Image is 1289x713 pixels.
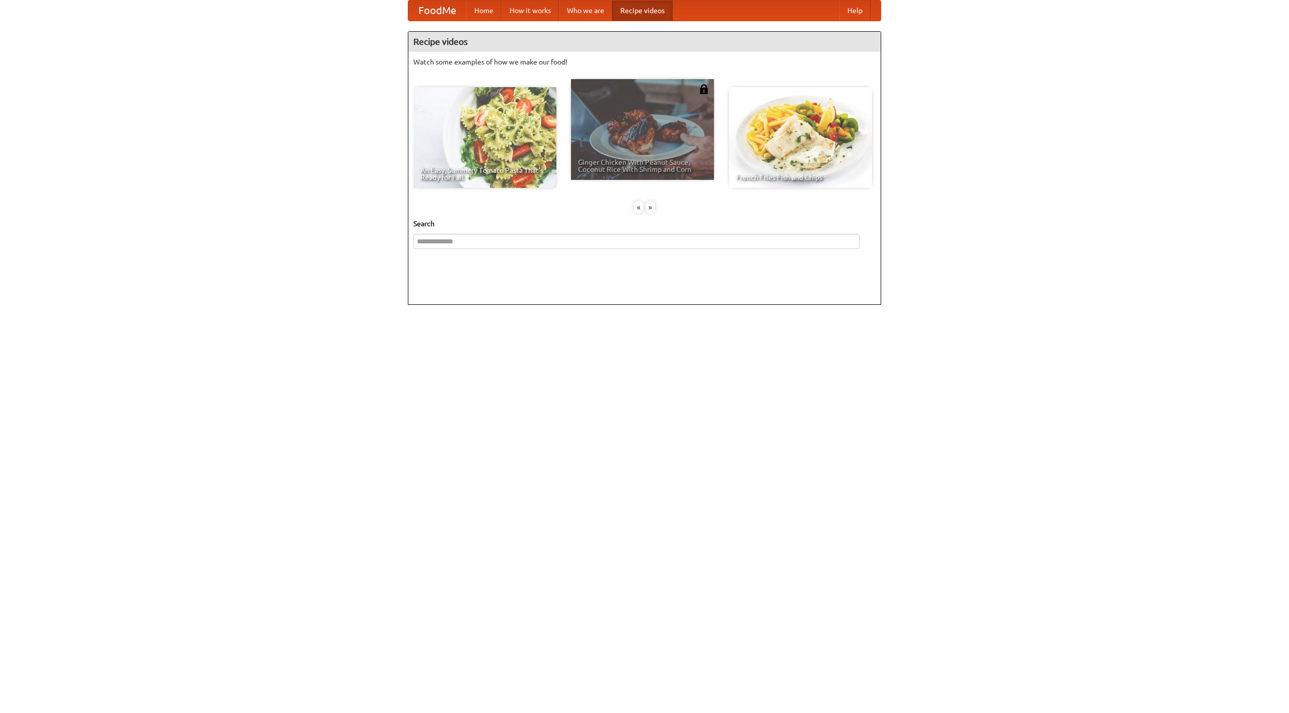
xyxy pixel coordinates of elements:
[559,1,612,21] a: Who we are
[408,1,466,21] a: FoodMe
[612,1,673,21] a: Recipe videos
[634,201,643,214] div: «
[413,219,876,229] h5: Search
[408,32,881,52] h4: Recipe videos
[729,87,872,188] a: French Fries Fish and Chips
[646,201,655,214] div: »
[736,174,865,181] span: French Fries Fish and Chips
[420,167,549,181] span: An Easy, Summery Tomato Pasta That's Ready for Fall
[839,1,871,21] a: Help
[699,84,709,94] img: 483408.png
[413,87,556,188] a: An Easy, Summery Tomato Pasta That's Ready for Fall
[502,1,559,21] a: How it works
[466,1,502,21] a: Home
[413,57,876,67] p: Watch some examples of how we make our food!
